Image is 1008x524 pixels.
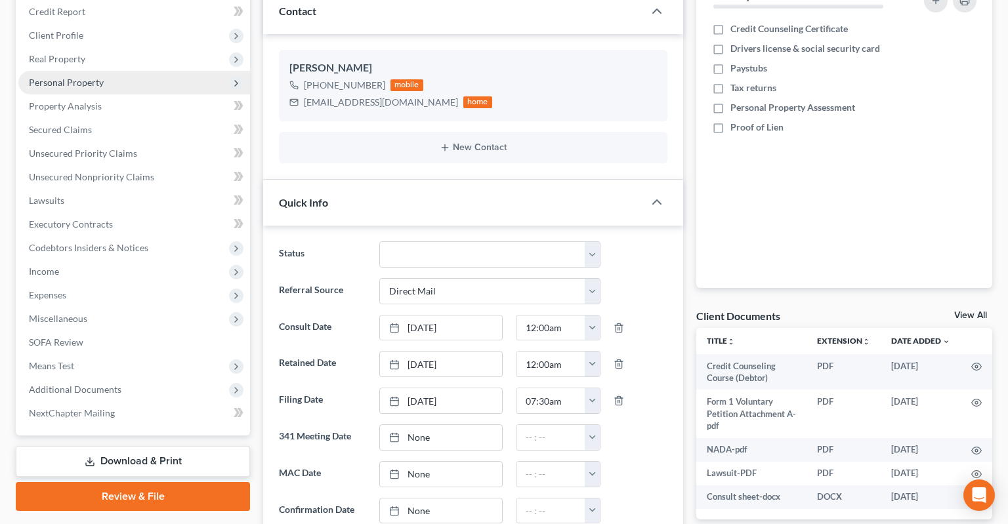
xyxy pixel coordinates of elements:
a: Review & File [16,482,250,511]
span: Miscellaneous [29,313,87,324]
span: Means Test [29,360,74,371]
i: unfold_more [727,338,735,346]
a: NextChapter Mailing [18,401,250,425]
td: [DATE] [881,354,961,390]
a: Secured Claims [18,118,250,142]
input: -- : -- [516,315,585,340]
td: PDF [807,438,881,462]
td: PDF [807,462,881,485]
td: PDF [807,390,881,437]
span: Paystubs [730,62,767,75]
span: Quick Info [279,196,328,209]
input: -- : -- [516,462,585,487]
td: PDF [807,354,881,390]
a: SOFA Review [18,331,250,354]
span: Income [29,266,59,277]
label: Referral Source [272,278,373,304]
td: DOCX [807,485,881,509]
td: [DATE] [881,485,961,509]
span: Proof of Lien [730,121,784,134]
td: NADA-pdf [696,438,807,462]
td: Credit Counseling Course (Debtor) [696,354,807,390]
span: Client Profile [29,30,83,41]
input: -- : -- [516,498,585,523]
a: [DATE] [380,352,502,376]
span: Credit Report [29,6,85,17]
td: [DATE] [881,438,961,462]
a: Lawsuits [18,189,250,212]
span: Tax returns [730,81,776,94]
div: [EMAIL_ADDRESS][DOMAIN_NAME] [304,96,458,109]
span: Personal Property [29,77,104,88]
td: [DATE] [881,390,961,437]
span: Expenses [29,289,66,300]
span: SOFA Review [29,336,83,348]
div: Client Documents [696,309,780,323]
span: Codebtors Insiders & Notices [29,242,148,253]
span: Additional Documents [29,384,121,395]
i: unfold_more [862,338,870,346]
a: None [380,425,502,450]
button: New Contact [289,142,657,153]
span: Personal Property Assessment [730,101,855,114]
a: None [380,498,502,523]
div: Open Intercom Messenger [963,479,995,511]
div: mobile [390,79,423,91]
a: Titleunfold_more [707,336,735,346]
a: Unsecured Nonpriority Claims [18,165,250,189]
span: Unsecured Nonpriority Claims [29,171,154,182]
label: 341 Meeting Date [272,424,373,451]
a: Extensionunfold_more [817,336,870,346]
a: Property Analysis [18,94,250,118]
span: Credit Counseling Certificate [730,22,848,35]
span: Secured Claims [29,124,92,135]
a: Download & Print [16,446,250,477]
span: Real Property [29,53,85,64]
a: View All [954,311,987,320]
span: NextChapter Mailing [29,407,115,418]
span: Property Analysis [29,100,102,111]
span: Lawsuits [29,195,64,206]
div: [PERSON_NAME] [289,60,657,76]
span: Executory Contracts [29,218,113,230]
label: Status [272,241,373,268]
label: Confirmation Date [272,498,373,524]
td: [DATE] [881,462,961,485]
label: Retained Date [272,351,373,377]
a: Unsecured Priority Claims [18,142,250,165]
div: [PHONE_NUMBER] [304,79,385,92]
span: Drivers license & social security card [730,42,880,55]
a: [DATE] [380,388,502,413]
a: Executory Contracts [18,212,250,236]
label: Consult Date [272,315,373,341]
input: -- : -- [516,388,585,413]
label: Filing Date [272,388,373,414]
a: Date Added expand_more [891,336,950,346]
input: -- : -- [516,352,585,376]
td: Form 1 Voluntary Petition Attachment A-pdf [696,390,807,437]
span: Contact [279,5,316,17]
div: home [463,96,492,108]
td: Consult sheet-docx [696,485,807,509]
td: Lawsuit-PDF [696,462,807,485]
span: Unsecured Priority Claims [29,148,137,159]
label: MAC Date [272,461,373,487]
a: [DATE] [380,315,502,340]
a: None [380,462,502,487]
i: expand_more [942,338,950,346]
input: -- : -- [516,425,585,450]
